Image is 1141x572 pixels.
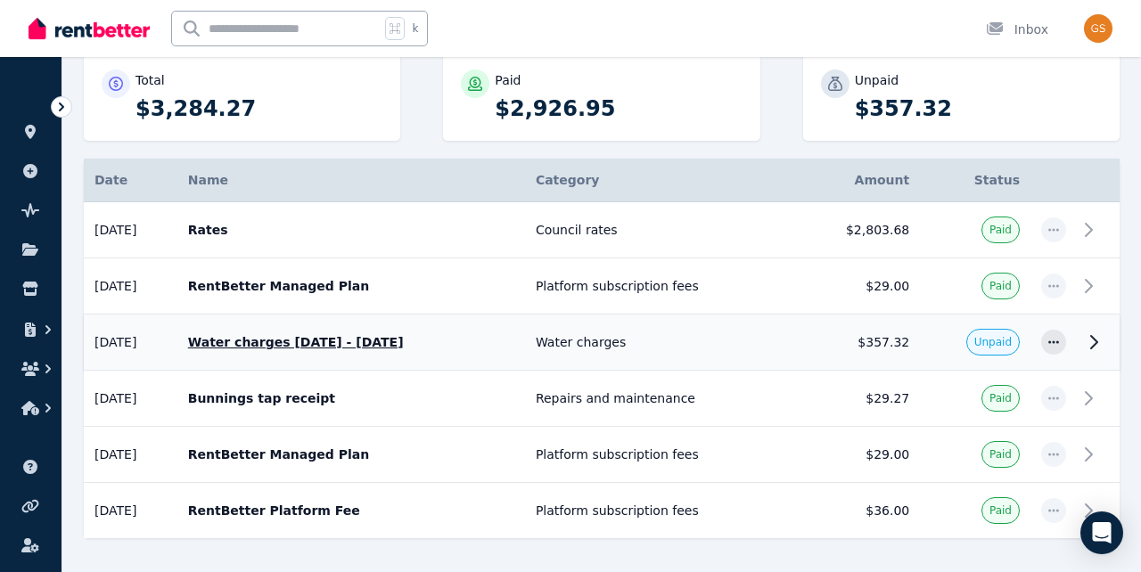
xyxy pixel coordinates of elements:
[855,94,1102,123] p: $357.32
[84,315,177,371] td: [DATE]
[795,483,920,539] td: $36.00
[188,445,514,463] p: RentBetter Managed Plan
[525,159,796,202] th: Category
[989,391,1012,405] span: Paid
[795,202,920,258] td: $2,803.68
[84,258,177,315] td: [DATE]
[84,202,177,258] td: [DATE]
[135,94,382,123] p: $3,284.27
[412,21,418,36] span: k
[84,427,177,483] td: [DATE]
[84,159,177,202] th: Date
[495,94,742,123] p: $2,926.95
[795,371,920,427] td: $29.27
[989,447,1012,462] span: Paid
[84,371,177,427] td: [DATE]
[989,279,1012,293] span: Paid
[525,427,796,483] td: Platform subscription fees
[986,20,1048,38] div: Inbox
[989,503,1012,518] span: Paid
[989,223,1012,237] span: Paid
[188,389,514,407] p: Bunnings tap receipt
[135,71,165,89] p: Total
[188,502,514,519] p: RentBetter Platform Fee
[525,202,796,258] td: Council rates
[795,427,920,483] td: $29.00
[188,221,514,239] p: Rates
[188,277,514,295] p: RentBetter Managed Plan
[855,71,899,89] p: Unpaid
[525,483,796,539] td: Platform subscription fees
[177,159,525,202] th: Name
[525,315,796,371] td: Water charges
[974,335,1012,349] span: Unpaid
[920,159,1030,202] th: Status
[1080,511,1123,554] div: Open Intercom Messenger
[29,15,150,42] img: RentBetter
[495,71,521,89] p: Paid
[84,483,177,539] td: [DATE]
[188,333,514,351] p: Water charges [DATE] - [DATE]
[795,159,920,202] th: Amount
[525,258,796,315] td: Platform subscription fees
[1084,14,1112,43] img: Gurjeet Singh
[795,258,920,315] td: $29.00
[795,315,920,371] td: $357.32
[525,371,796,427] td: Repairs and maintenance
